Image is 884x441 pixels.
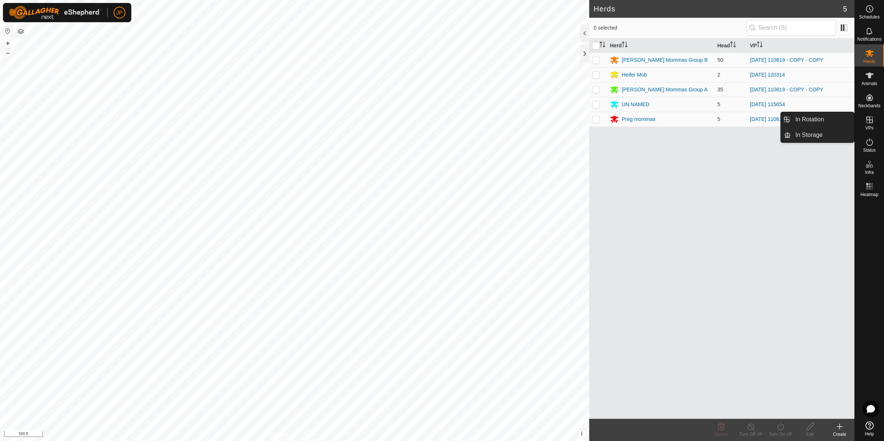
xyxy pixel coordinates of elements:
[795,131,823,139] span: In Storage
[718,87,723,92] span: 35
[766,431,795,438] div: Turn On VP
[302,431,324,438] a: Contact Us
[600,43,605,48] p-sorticon: Activate to sort
[857,37,881,41] span: Notifications
[858,104,880,108] span: Neckbands
[715,432,728,437] span: Delete
[622,56,708,64] div: [PERSON_NAME] Mommas Group B
[265,431,293,438] a: Privacy Policy
[863,59,875,64] span: Herds
[865,126,873,130] span: VPs
[757,43,763,48] p-sorticon: Activate to sort
[855,418,884,439] a: Help
[594,24,746,32] span: 0 selected
[3,39,12,48] button: +
[578,430,586,438] button: i
[607,38,715,53] th: Herd
[3,27,12,36] button: Reset Map
[718,57,723,63] span: 50
[718,101,721,107] span: 5
[9,6,101,19] img: Gallagher Logo
[863,148,875,152] span: Status
[750,72,785,78] a: [DATE] 120314
[736,431,766,438] div: Turn Off VP
[715,38,747,53] th: Head
[791,128,854,142] a: In Storage
[791,112,854,127] a: In Rotation
[861,81,877,86] span: Animals
[865,170,874,175] span: Infra
[781,112,854,127] li: In Rotation
[795,431,825,438] div: Edit
[581,430,583,437] span: i
[860,192,878,197] span: Heatmap
[3,48,12,57] button: –
[781,128,854,142] li: In Storage
[750,116,824,122] a: [DATE] 110819 - COPY - COPY
[859,15,880,19] span: Schedules
[16,27,25,36] button: Map Layers
[865,432,874,436] span: Help
[843,3,847,14] span: 5
[622,101,649,108] div: UN NAMED
[622,71,647,79] div: Heifer Mob
[746,20,836,36] input: Search (S)
[622,115,655,123] div: Preg mommas
[750,101,785,107] a: [DATE] 115654
[730,43,736,48] p-sorticon: Activate to sort
[825,431,854,438] div: Create
[622,86,708,94] div: [PERSON_NAME] Mommas Group A
[750,87,824,92] a: [DATE] 110819 - COPY - COPY
[750,57,824,63] a: [DATE] 110819 - COPY - COPY
[747,38,855,53] th: VP
[718,116,721,122] span: 5
[795,115,824,124] span: In Rotation
[594,4,843,13] h2: Herds
[718,72,721,78] span: 2
[622,43,628,48] p-sorticon: Activate to sort
[117,9,122,17] span: JP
